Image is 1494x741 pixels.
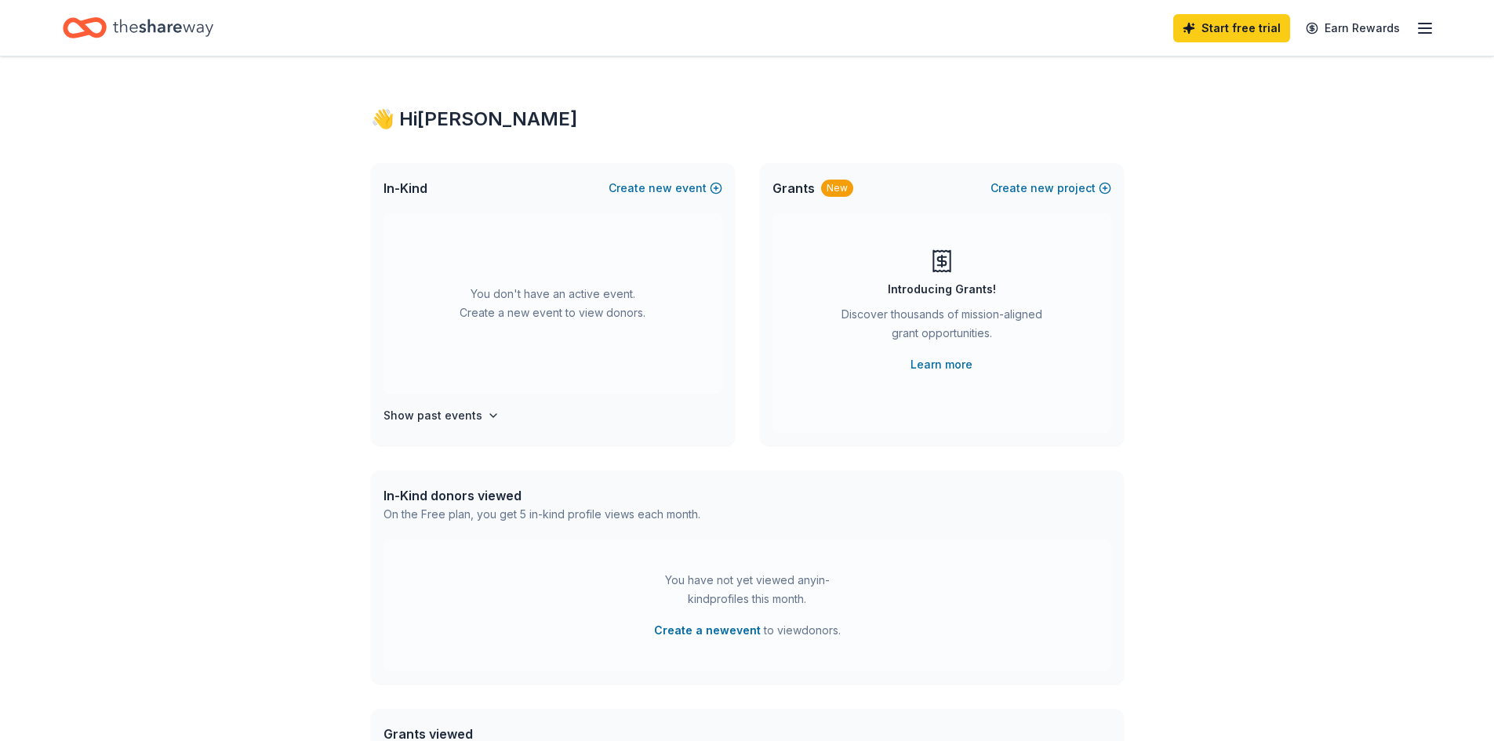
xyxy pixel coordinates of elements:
[383,486,700,505] div: In-Kind donors viewed
[654,621,761,640] button: Create a newevent
[888,280,996,299] div: Introducing Grants!
[821,180,853,197] div: New
[383,406,482,425] h4: Show past events
[383,406,500,425] button: Show past events
[991,179,1111,198] button: Createnewproject
[383,213,722,394] div: You don't have an active event. Create a new event to view donors.
[609,179,722,198] button: Createnewevent
[1296,14,1409,42] a: Earn Rewards
[911,355,972,374] a: Learn more
[649,179,672,198] span: new
[383,505,700,524] div: On the Free plan, you get 5 in-kind profile views each month.
[1173,14,1290,42] a: Start free trial
[649,571,845,608] div: You have not yet viewed any in-kind profiles this month.
[383,179,427,198] span: In-Kind
[371,107,1124,132] div: 👋 Hi [PERSON_NAME]
[63,9,213,46] a: Home
[1031,179,1054,198] span: new
[835,305,1049,349] div: Discover thousands of mission-aligned grant opportunities.
[654,621,841,640] span: to view donors .
[772,179,815,198] span: Grants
